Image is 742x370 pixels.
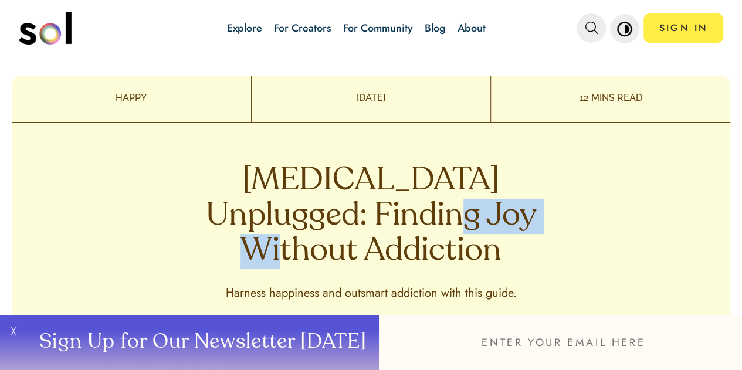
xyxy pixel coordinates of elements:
[227,21,262,36] a: Explore
[458,21,486,36] a: About
[19,8,724,49] nav: main navigation
[343,21,413,36] a: For Community
[226,287,517,300] p: Harness happiness and outsmart addiction with this guide.
[425,21,446,36] a: Blog
[12,91,251,105] p: HAPPY
[19,12,72,45] img: logo
[198,164,544,269] h1: [MEDICAL_DATA] Unplugged: Finding Joy Without Addiction
[252,91,491,105] p: [DATE]
[23,315,380,370] button: Sign Up for Our Newsletter [DATE]
[274,21,331,36] a: For Creators
[379,315,742,370] input: ENTER YOUR EMAIL HERE
[491,91,730,105] p: 12 MINS READ
[643,13,723,43] a: SIGN IN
